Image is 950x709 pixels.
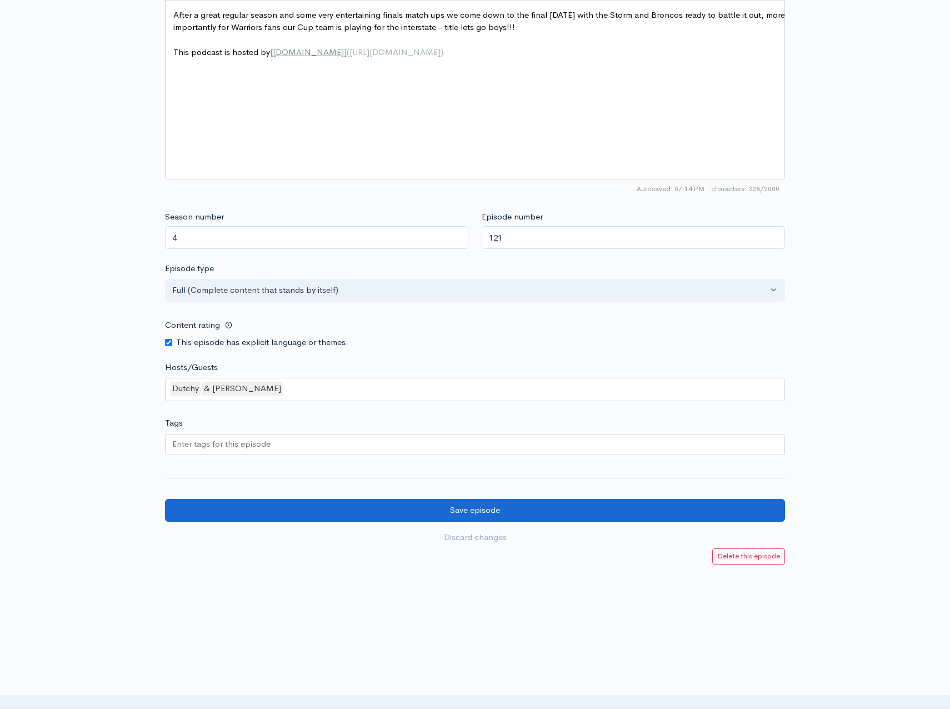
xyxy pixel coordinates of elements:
[711,184,779,194] span: 328/2000
[165,279,785,302] button: Full (Complete content that stands by itself)
[270,47,273,57] span: [
[165,499,785,522] input: Save episode
[171,382,201,396] div: Dutchy
[347,47,349,57] span: (
[717,551,780,561] small: Delete this episode
[165,417,183,430] label: Tags
[273,47,344,57] span: [DOMAIN_NAME]
[344,47,347,57] span: ]
[637,184,704,194] span: Autosaved: 07:14 PM
[165,526,785,549] a: Discard changes
[202,382,283,396] div: & [PERSON_NAME]
[349,47,441,57] span: [URL][DOMAIN_NAME]
[176,336,348,349] label: This episode has explicit language or themes.
[165,226,468,249] input: Enter season number for this episode
[165,361,218,374] label: Hosts/Guests
[172,438,272,451] input: Enter tags for this episode
[165,211,224,223] label: Season number
[482,211,543,223] label: Episode number
[165,262,214,275] label: Episode type
[482,226,785,249] input: Enter episode number
[165,314,220,337] label: Content rating
[173,9,787,33] span: After a great regular season and some very entertaining finals match ups we come down to the fina...
[441,47,443,57] span: )
[712,548,785,565] a: Delete this episode
[172,284,768,297] div: Full (Complete content that stands by itself)
[173,47,443,57] span: This podcast is hosted by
